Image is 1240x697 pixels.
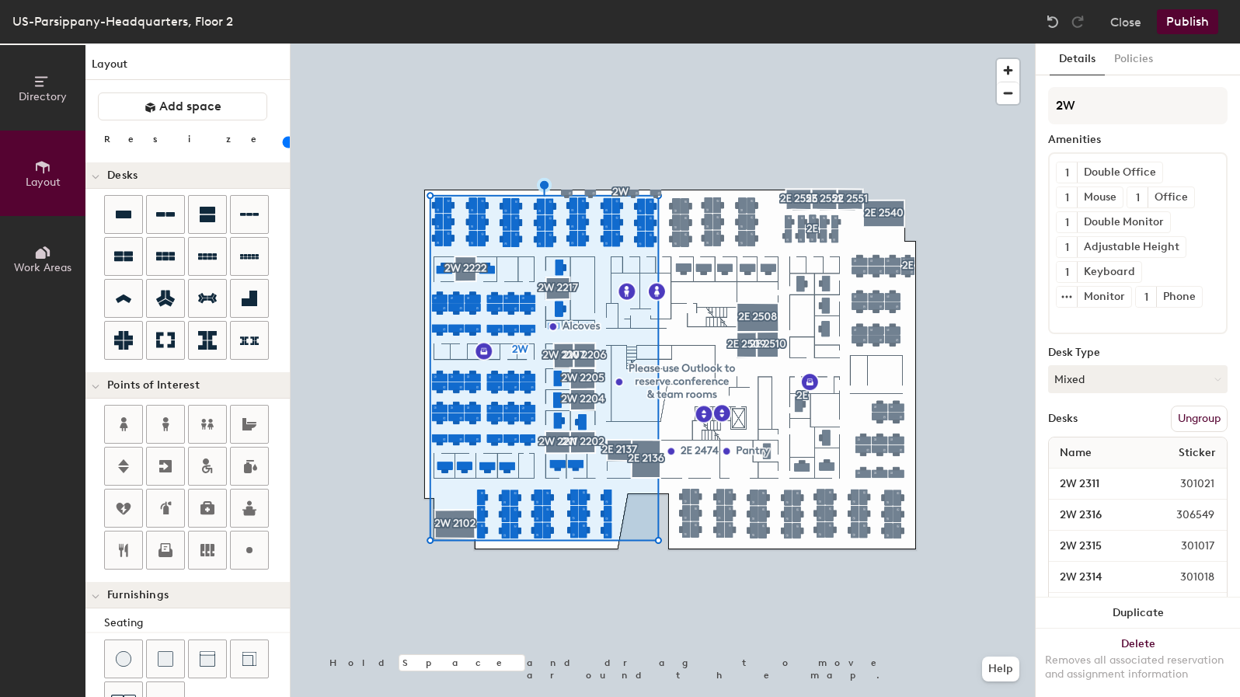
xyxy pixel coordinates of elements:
[1171,439,1224,467] span: Sticker
[1057,237,1077,257] button: 1
[1050,44,1105,75] button: Details
[1136,190,1140,206] span: 1
[1144,538,1224,555] span: 301017
[107,379,200,392] span: Points of Interest
[1105,44,1162,75] button: Policies
[14,261,71,274] span: Work Areas
[1048,365,1228,393] button: Mixed
[1077,162,1162,183] div: Double Office
[104,133,276,145] div: Resize
[1136,287,1156,307] button: 1
[159,99,221,114] span: Add space
[1148,187,1194,207] div: Office
[1057,262,1077,282] button: 1
[1110,9,1141,34] button: Close
[188,639,227,678] button: Couch (middle)
[1036,598,1240,629] button: Duplicate
[1057,212,1077,232] button: 1
[1057,162,1077,183] button: 1
[1036,629,1240,697] button: DeleteRemoves all associated reservation and assignment information
[1077,187,1123,207] div: Mouse
[107,589,169,601] span: Furnishings
[1045,653,1231,681] div: Removes all associated reservation and assignment information
[19,90,67,103] span: Directory
[1065,239,1069,256] span: 1
[1048,347,1228,359] div: Desk Type
[1143,569,1224,586] span: 301018
[1144,289,1148,305] span: 1
[1048,413,1078,425] div: Desks
[26,176,61,189] span: Layout
[104,615,290,632] div: Seating
[146,639,185,678] button: Cushion
[1052,439,1099,467] span: Name
[1052,535,1144,557] input: Unnamed desk
[1157,9,1218,34] button: Publish
[1065,264,1069,281] span: 1
[1156,287,1202,307] div: Phone
[1057,187,1077,207] button: 1
[1143,476,1224,493] span: 301021
[1048,134,1228,146] div: Amenities
[1052,566,1143,588] input: Unnamed desk
[200,651,215,667] img: Couch (middle)
[104,639,143,678] button: Stool
[116,651,131,667] img: Stool
[1139,507,1224,524] span: 306549
[1077,262,1141,282] div: Keyboard
[1077,212,1170,232] div: Double Monitor
[1077,237,1186,257] div: Adjustable Height
[1045,14,1061,30] img: Undo
[98,92,267,120] button: Add space
[107,169,138,182] span: Desks
[1065,214,1069,231] span: 1
[1065,165,1069,181] span: 1
[1052,504,1139,526] input: Unnamed desk
[85,56,290,80] h1: Layout
[1171,406,1228,432] button: Ungroup
[12,12,233,31] div: US-Parsippany-Headquarters, Floor 2
[158,651,173,667] img: Cushion
[982,657,1019,681] button: Help
[1052,473,1143,495] input: Unnamed desk
[1127,187,1148,207] button: 1
[1077,287,1131,307] div: Monitor
[1065,190,1069,206] span: 1
[242,651,257,667] img: Couch (corner)
[1070,14,1085,30] img: Redo
[230,639,269,678] button: Couch (corner)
